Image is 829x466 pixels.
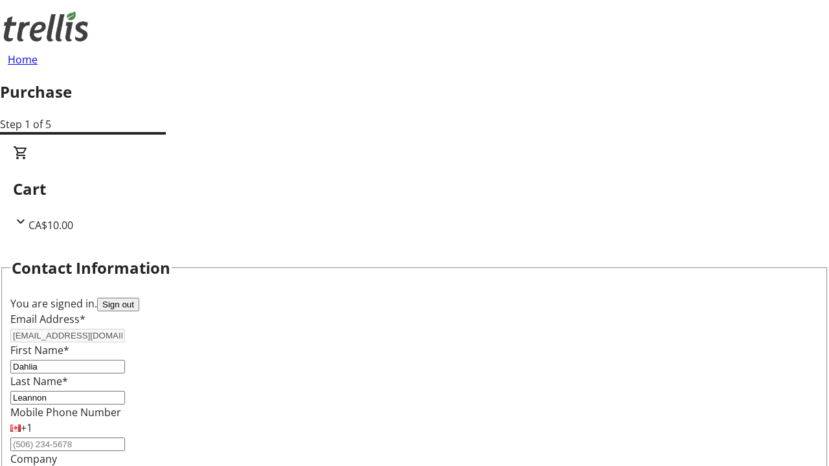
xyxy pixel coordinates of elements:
label: First Name* [10,343,69,357]
label: Email Address* [10,312,85,326]
button: Sign out [97,298,139,311]
div: CartCA$10.00 [13,145,816,233]
label: Mobile Phone Number [10,405,121,419]
h2: Contact Information [12,256,170,280]
h2: Cart [13,177,816,201]
div: You are signed in. [10,296,819,311]
label: Company [10,452,57,466]
input: (506) 234-5678 [10,438,125,451]
label: Last Name* [10,374,68,388]
span: CA$10.00 [28,218,73,232]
